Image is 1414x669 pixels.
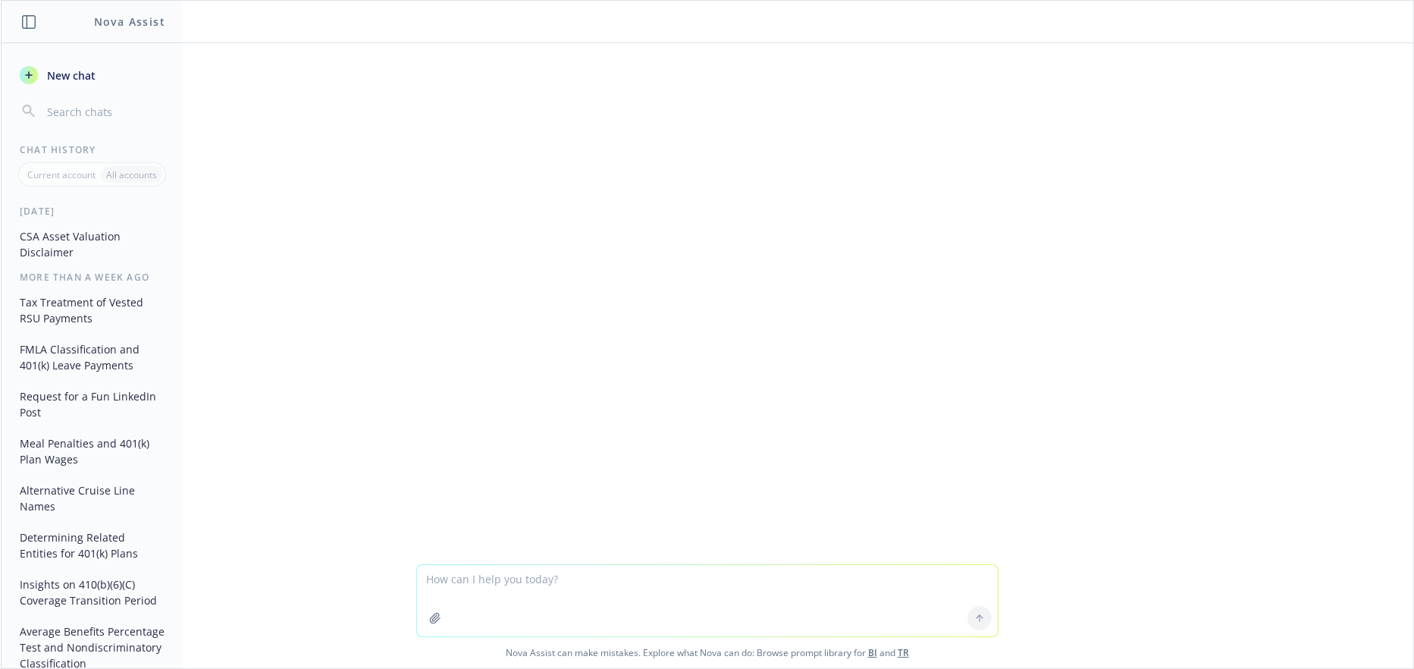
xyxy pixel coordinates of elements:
[14,525,171,566] button: Determining Related Entities for 401(k) Plans
[106,168,157,181] p: All accounts
[2,143,183,156] div: Chat History
[14,478,171,519] button: Alternative Cruise Line Names
[2,271,183,284] div: More than a week ago
[14,224,171,265] button: CSA Asset Valuation Disclaimer
[14,61,171,89] button: New chat
[44,101,165,122] input: Search chats
[868,646,877,659] a: BI
[27,168,96,181] p: Current account
[94,14,165,30] h1: Nova Assist
[14,290,171,331] button: Tax Treatment of Vested RSU Payments
[44,68,96,83] span: New chat
[2,205,183,218] div: [DATE]
[14,384,171,425] button: Request for a Fun LinkedIn Post
[898,646,909,659] a: TR
[7,637,1407,668] span: Nova Assist can make mistakes. Explore what Nova can do: Browse prompt library for and
[14,431,171,472] button: Meal Penalties and 401(k) Plan Wages
[14,572,171,613] button: Insights on 410(b)(6)(C) Coverage Transition Period
[14,337,171,378] button: FMLA Classification and 401(k) Leave Payments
